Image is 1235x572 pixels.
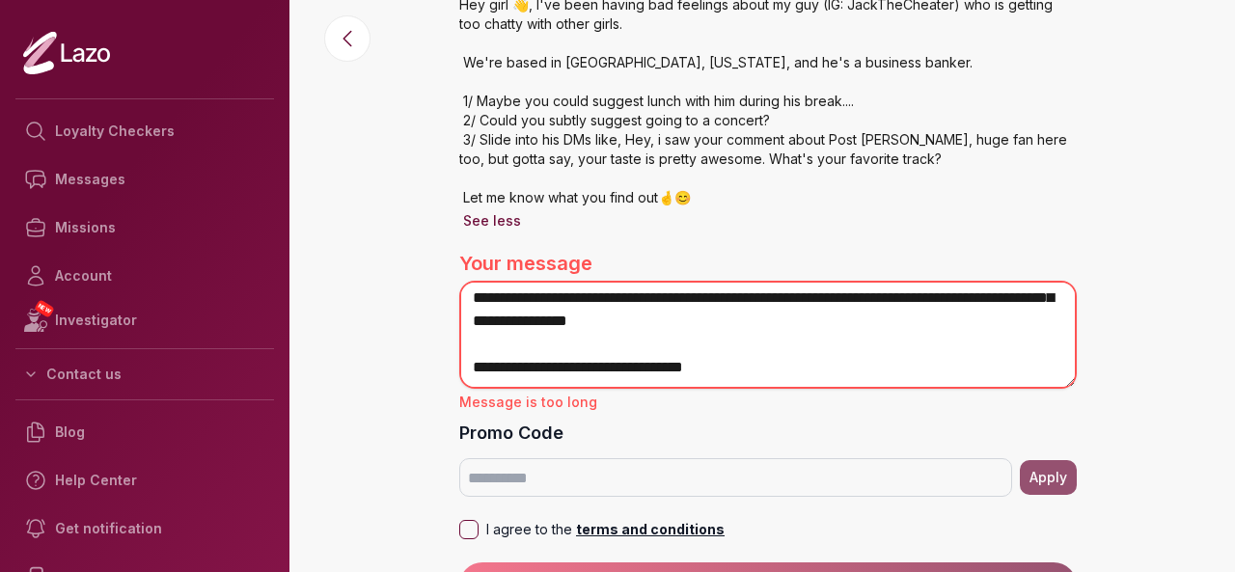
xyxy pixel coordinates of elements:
[15,504,274,553] a: Get notification
[15,252,274,300] a: Account
[459,250,1077,277] label: Your message
[572,520,725,539] p: terms and conditions
[15,107,274,155] a: Loyalty Checkers
[34,299,55,318] span: NEW
[15,357,274,392] button: Contact us
[15,204,274,252] a: Missions
[15,456,274,504] a: Help Center
[459,420,1077,447] label: Promo Code
[486,520,725,539] p: I agree to the
[15,408,274,456] a: Blog
[459,207,525,234] button: See less
[15,300,274,340] a: NEWInvestigator
[459,393,1077,412] p: Message is too long
[15,155,274,204] a: Messages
